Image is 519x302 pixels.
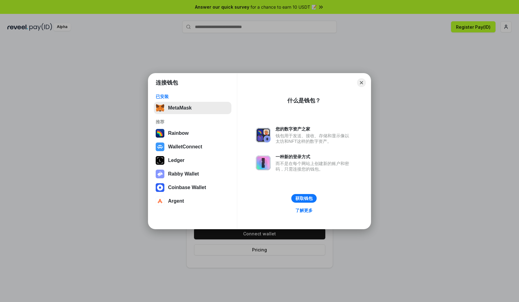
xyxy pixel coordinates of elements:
[156,197,164,205] img: svg+xml,%3Csvg%20width%3D%2228%22%20height%3D%2228%22%20viewBox%3D%220%200%2028%2028%22%20fill%3D...
[295,208,313,213] div: 了解更多
[168,105,192,111] div: MetaMask
[168,198,184,204] div: Argent
[156,104,164,112] img: svg+xml,%3Csvg%20fill%3D%22none%22%20height%3D%2233%22%20viewBox%3D%220%200%2035%2033%22%20width%...
[357,78,366,87] button: Close
[154,102,231,114] button: MetaMask
[276,133,352,144] div: 钱包用于发送、接收、存储和显示像以太坊和NFT这样的数字资产。
[168,144,202,150] div: WalletConnect
[156,119,230,125] div: 推荐
[276,161,352,172] div: 而不是在每个网站上创建新的账户和密码，只需连接您的钱包。
[292,206,316,214] a: 了解更多
[168,185,206,190] div: Coinbase Wallet
[156,129,164,138] img: svg+xml,%3Csvg%20width%3D%22120%22%20height%3D%22120%22%20viewBox%3D%220%200%20120%20120%22%20fil...
[256,128,271,143] img: svg+xml,%3Csvg%20xmlns%3D%22http%3A%2F%2Fwww.w3.org%2F2000%2Fsvg%22%20fill%3D%22none%22%20viewBox...
[154,195,231,207] button: Argent
[154,168,231,180] button: Rabby Wallet
[156,183,164,192] img: svg+xml,%3Csvg%20width%3D%2228%22%20height%3D%2228%22%20viewBox%3D%220%200%2028%2028%22%20fill%3D...
[154,154,231,167] button: Ledger
[287,97,321,104] div: 什么是钱包？
[154,181,231,194] button: Coinbase Wallet
[154,127,231,139] button: Rainbow
[168,171,199,177] div: Rabby Wallet
[276,126,352,132] div: 您的数字资产之家
[295,196,313,201] div: 获取钱包
[168,130,189,136] div: Rainbow
[156,143,164,151] img: svg+xml,%3Csvg%20width%3D%2228%22%20height%3D%2228%22%20viewBox%3D%220%200%2028%2028%22%20fill%3D...
[168,158,184,163] div: Ledger
[156,94,230,99] div: 已安装
[156,156,164,165] img: svg+xml,%3Csvg%20xmlns%3D%22http%3A%2F%2Fwww.w3.org%2F2000%2Fsvg%22%20width%3D%2228%22%20height%3...
[291,194,317,203] button: 获取钱包
[156,79,178,86] h1: 连接钱包
[156,170,164,178] img: svg+xml,%3Csvg%20xmlns%3D%22http%3A%2F%2Fwww.w3.org%2F2000%2Fsvg%22%20fill%3D%22none%22%20viewBox...
[154,141,231,153] button: WalletConnect
[256,155,271,170] img: svg+xml,%3Csvg%20xmlns%3D%22http%3A%2F%2Fwww.w3.org%2F2000%2Fsvg%22%20fill%3D%22none%22%20viewBox...
[276,154,352,159] div: 一种新的登录方式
